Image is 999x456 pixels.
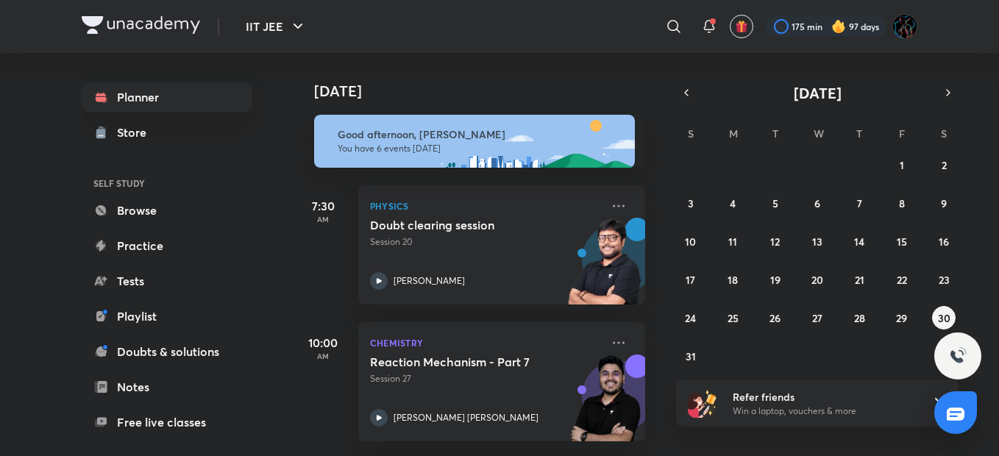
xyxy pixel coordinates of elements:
img: unacademy [564,355,645,456]
abbr: August 14, 2025 [854,235,864,249]
button: August 23, 2025 [932,268,956,291]
abbr: August 13, 2025 [812,235,822,249]
button: August 7, 2025 [847,191,871,215]
button: August 22, 2025 [890,268,914,291]
a: Company Logo [82,16,200,38]
abbr: August 27, 2025 [812,311,822,325]
p: You have 6 events [DATE] [338,143,622,154]
img: Umang Raj [892,14,917,39]
button: August 21, 2025 [847,268,871,291]
abbr: August 1, 2025 [900,158,904,172]
abbr: August 19, 2025 [770,273,781,287]
button: August 13, 2025 [806,229,829,253]
div: Store [117,124,155,141]
a: Tests [82,266,252,296]
h4: [DATE] [314,82,660,100]
abbr: August 31, 2025 [686,349,696,363]
abbr: August 6, 2025 [814,196,820,210]
button: August 31, 2025 [679,344,703,368]
abbr: Friday [899,127,905,140]
img: ttu [949,347,967,365]
abbr: August 18, 2025 [728,273,738,287]
button: avatar [730,15,753,38]
h5: 10:00 [294,334,352,352]
button: August 12, 2025 [764,229,787,253]
abbr: August 21, 2025 [855,273,864,287]
img: streak [831,19,846,34]
a: Doubts & solutions [82,337,252,366]
h6: Refer friends [733,389,914,405]
a: Free live classes [82,407,252,437]
abbr: Tuesday [772,127,778,140]
a: Store [82,118,252,147]
abbr: August 15, 2025 [897,235,907,249]
button: August 26, 2025 [764,306,787,329]
abbr: August 29, 2025 [896,311,907,325]
img: unacademy [564,218,645,319]
p: Win a laptop, vouchers & more [733,405,914,418]
a: Browse [82,196,252,225]
img: avatar [735,20,748,33]
abbr: August 16, 2025 [939,235,949,249]
button: August 16, 2025 [932,229,956,253]
abbr: August 30, 2025 [938,311,950,325]
button: August 27, 2025 [806,306,829,329]
button: August 18, 2025 [721,268,744,291]
h6: SELF STUDY [82,171,252,196]
h5: 7:30 [294,197,352,215]
p: [PERSON_NAME] [394,274,465,288]
button: August 25, 2025 [721,306,744,329]
abbr: August 10, 2025 [685,235,696,249]
abbr: August 24, 2025 [685,311,696,325]
p: [PERSON_NAME] [PERSON_NAME] [394,411,538,424]
button: August 6, 2025 [806,191,829,215]
abbr: Monday [729,127,738,140]
p: Session 27 [370,372,601,385]
abbr: August 12, 2025 [770,235,780,249]
abbr: August 11, 2025 [728,235,737,249]
img: referral [688,388,717,418]
button: August 30, 2025 [932,306,956,329]
abbr: August 20, 2025 [811,273,823,287]
button: August 20, 2025 [806,268,829,291]
button: August 11, 2025 [721,229,744,253]
button: August 14, 2025 [847,229,871,253]
abbr: August 4, 2025 [730,196,736,210]
a: Notes [82,372,252,402]
abbr: August 5, 2025 [772,196,778,210]
abbr: Wednesday [814,127,824,140]
a: Planner [82,82,252,112]
button: August 4, 2025 [721,191,744,215]
p: Chemistry [370,334,601,352]
img: afternoon [314,115,635,168]
p: AM [294,215,352,224]
abbr: August 26, 2025 [769,311,781,325]
button: August 28, 2025 [847,306,871,329]
abbr: Sunday [688,127,694,140]
p: Physics [370,197,601,215]
h5: Reaction Mechanism - Part 7 [370,355,553,369]
a: Playlist [82,302,252,331]
a: Practice [82,231,252,260]
button: August 17, 2025 [679,268,703,291]
abbr: August 9, 2025 [941,196,947,210]
abbr: Saturday [941,127,947,140]
button: August 10, 2025 [679,229,703,253]
button: August 15, 2025 [890,229,914,253]
h5: Doubt clearing session [370,218,553,232]
p: Session 20 [370,235,601,249]
button: August 24, 2025 [679,306,703,329]
abbr: August 17, 2025 [686,273,695,287]
abbr: August 2, 2025 [942,158,947,172]
button: August 1, 2025 [890,153,914,177]
abbr: August 3, 2025 [688,196,694,210]
abbr: August 28, 2025 [854,311,865,325]
span: [DATE] [794,83,842,103]
button: August 9, 2025 [932,191,956,215]
button: [DATE] [697,82,938,103]
abbr: Thursday [856,127,862,140]
button: August 3, 2025 [679,191,703,215]
button: August 5, 2025 [764,191,787,215]
button: August 29, 2025 [890,306,914,329]
abbr: August 7, 2025 [857,196,862,210]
